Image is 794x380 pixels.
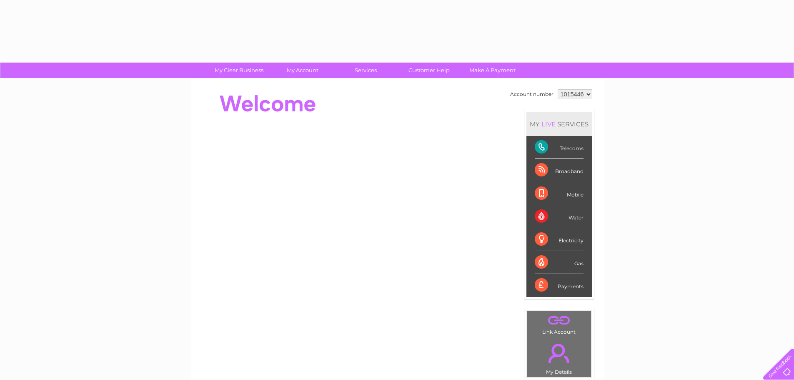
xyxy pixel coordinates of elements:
[535,274,584,297] div: Payments
[268,63,337,78] a: My Account
[529,313,589,328] a: .
[535,159,584,182] div: Broadband
[535,205,584,228] div: Water
[529,339,589,368] a: .
[535,136,584,159] div: Telecoms
[205,63,273,78] a: My Clear Business
[535,228,584,251] div: Electricity
[527,337,591,377] td: My Details
[395,63,463,78] a: Customer Help
[527,311,591,337] td: Link Account
[535,251,584,274] div: Gas
[526,112,592,136] div: MY SERVICES
[458,63,527,78] a: Make A Payment
[331,63,400,78] a: Services
[540,120,557,128] div: LIVE
[508,87,556,101] td: Account number
[535,182,584,205] div: Mobile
